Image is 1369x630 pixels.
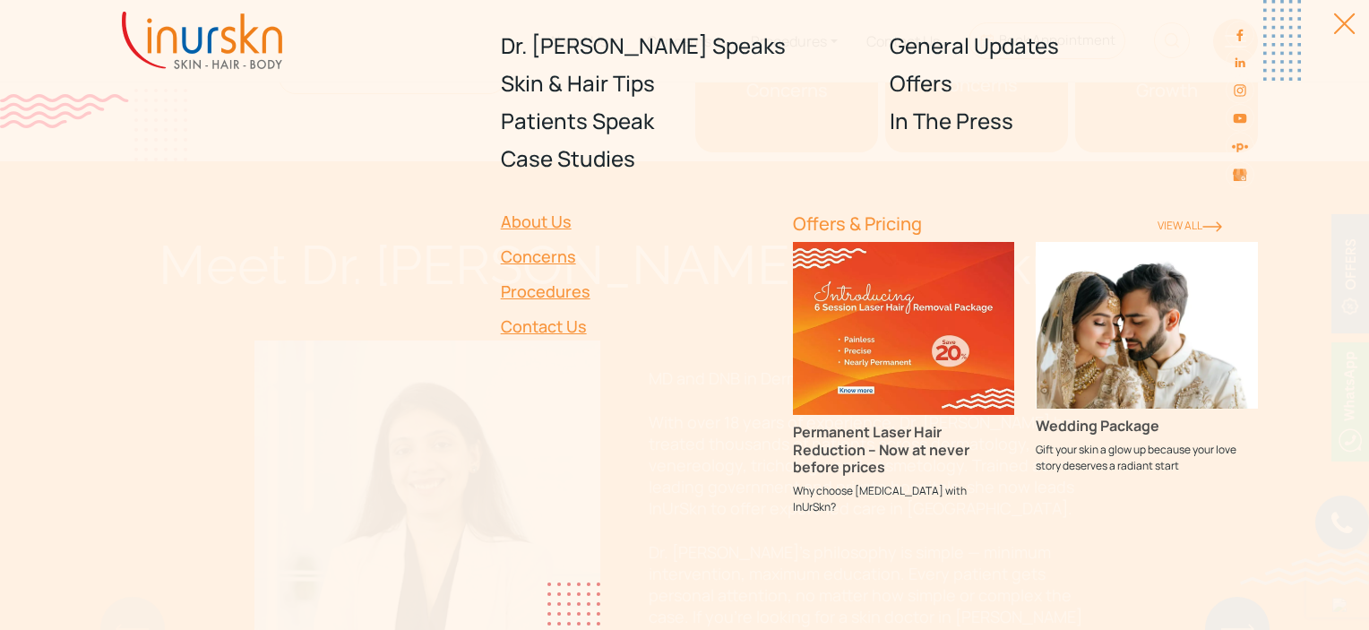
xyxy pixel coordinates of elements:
[1036,442,1258,474] p: Gift your skin a glow up because your love story deserves a radiant start
[501,27,869,65] a: Dr. [PERSON_NAME] Speaks
[890,27,1258,65] a: General Updates
[501,239,771,274] a: Concerns
[793,242,1015,415] img: Permanent Laser Hair Reduction – Now at never before prices
[1233,83,1247,98] img: instagram
[890,65,1258,102] a: Offers
[890,102,1258,140] a: In The Press
[501,309,771,344] a: Contact Us
[793,424,1015,476] h3: Permanent Laser Hair Reduction – Now at never before prices
[501,274,771,309] a: Procedures
[1202,221,1222,232] img: orange-rightarrow
[1036,418,1258,435] h3: Wedding Package
[1036,242,1258,409] img: Wedding Package
[122,12,282,69] img: inurskn-logo
[1233,169,1247,182] img: Skin-and-Hair-Clinic
[1158,218,1222,233] a: View ALl
[1233,28,1247,42] img: facebook
[1233,56,1247,70] img: linkedin
[793,213,1136,235] h6: Offers & Pricing
[501,102,869,140] a: Patients Speak
[1231,138,1248,155] img: sejal-saheta-dermatologist
[501,65,869,102] a: Skin & Hair Tips
[793,483,1015,515] p: Why choose [MEDICAL_DATA] with InUrSkn?
[501,140,869,177] a: Case Studies
[1233,111,1247,125] img: youtube
[501,204,771,239] a: About Us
